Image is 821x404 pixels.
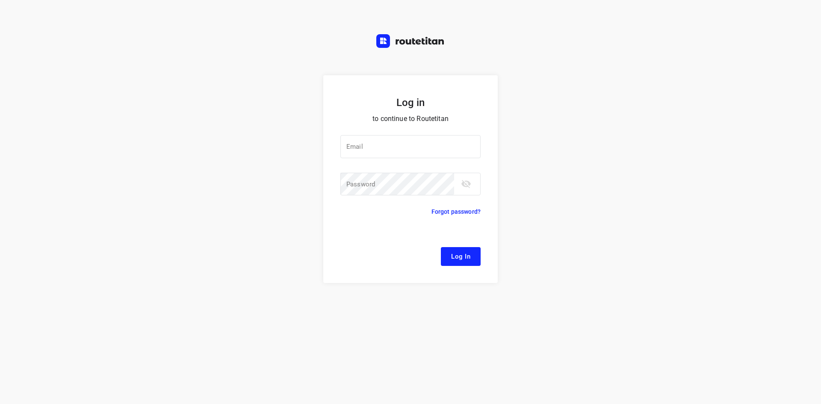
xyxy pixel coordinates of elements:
[376,34,445,48] img: Routetitan
[431,206,481,217] p: Forgot password?
[340,96,481,109] h5: Log in
[441,247,481,266] button: Log In
[451,251,470,262] span: Log In
[340,113,481,125] p: to continue to Routetitan
[458,175,475,192] button: toggle password visibility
